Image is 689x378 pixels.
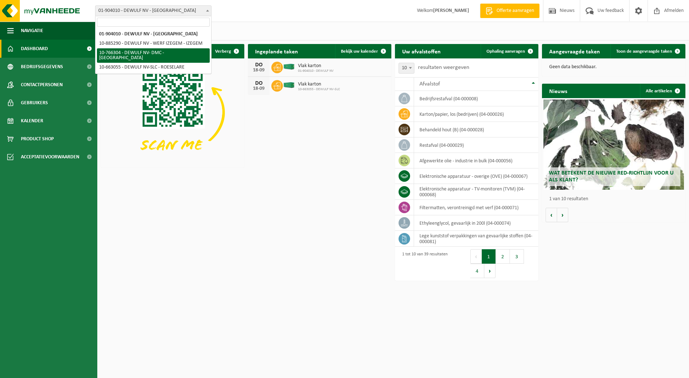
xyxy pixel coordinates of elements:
li: 01-904010 - DEWULF NV - [GEOGRAPHIC_DATA] [97,30,210,39]
img: HK-XC-40-GN-00 [283,82,295,88]
li: 10-885290 - DEWULF NV - WERF IZEGEM - IZEGEM [97,39,210,48]
td: elektronische apparatuur - TV-monitoren (TVM) (04-000068) [414,184,538,200]
a: Bekijk uw kalender [335,44,391,58]
button: 3 [510,249,524,264]
h2: Ingeplande taken [248,44,305,58]
span: Toon de aangevraagde taken [616,49,672,54]
td: elektronische apparatuur - overige (OVE) (04-000067) [414,168,538,184]
span: Verberg [215,49,231,54]
h2: Nieuws [542,84,574,98]
span: Wat betekent de nieuwe RED-richtlijn voor u als klant? [549,170,674,183]
h2: Aangevraagde taken [542,44,607,58]
h2: Uw afvalstoffen [395,44,448,58]
span: Navigatie [21,22,43,40]
span: Afvalstof [419,81,440,87]
span: Product Shop [21,130,54,148]
div: 18-09 [252,86,266,91]
span: Offerte aanvragen [495,7,536,14]
div: DO [252,62,266,68]
span: Vlak karton [298,63,334,69]
span: Gebruikers [21,94,48,112]
span: Bekijk uw kalender [341,49,378,54]
td: bedrijfsrestafval (04-000008) [414,91,538,106]
td: behandeld hout (B) (04-000028) [414,122,538,137]
img: Download de VHEPlus App [101,58,244,166]
button: 4 [470,264,484,278]
label: resultaten weergeven [418,65,469,70]
td: restafval (04-000029) [414,137,538,153]
span: 01-904010 - DEWULF NV [298,69,334,73]
button: Previous [470,249,482,264]
td: afgewerkte olie - industrie in bulk (04-000056) [414,153,538,168]
span: 01-904010 - DEWULF NV - ROESELARE [95,6,211,16]
span: Kalender [21,112,43,130]
div: 1 tot 10 van 39 resultaten [399,249,448,279]
span: Vlak karton [298,82,340,87]
td: lege kunststof verpakkingen van gevaarlijke stoffen (04-000081) [414,231,538,247]
button: Next [484,264,495,278]
button: Vorige [546,208,557,222]
span: 10 [399,63,414,74]
p: Geen data beschikbaar. [549,65,678,70]
a: Ophaling aanvragen [481,44,538,58]
td: karton/papier, los (bedrijven) (04-000026) [414,106,538,122]
p: 1 van 10 resultaten [549,197,682,202]
button: 2 [496,249,510,264]
a: Alle artikelen [640,84,685,98]
button: Verberg [209,44,244,58]
div: DO [252,80,266,86]
span: Bedrijfsgegevens [21,58,63,76]
button: 1 [482,249,496,264]
a: Wat betekent de nieuwe RED-richtlijn voor u als klant? [543,100,684,190]
a: Offerte aanvragen [480,4,539,18]
td: ethyleenglycol, gevaarlijk in 200l (04-000074) [414,215,538,231]
a: Toon de aangevraagde taken [610,44,685,58]
span: Ophaling aanvragen [486,49,525,54]
li: 10-663055 - DEWULF NV-SLC - ROESELARE [97,63,210,72]
button: Volgende [557,208,568,222]
td: filtermatten, verontreinigd met verf (04-000071) [414,200,538,215]
span: 10-663055 - DEWULF NV-SLC [298,87,340,92]
span: 10 [399,63,414,73]
div: 18-09 [252,68,266,73]
span: Dashboard [21,40,48,58]
span: Contactpersonen [21,76,63,94]
span: Acceptatievoorwaarden [21,148,79,166]
img: HK-XC-40-GN-00 [283,63,295,70]
li: 10-766304 - DEWULF NV- DMC - [GEOGRAPHIC_DATA] [97,48,210,63]
strong: [PERSON_NAME] [433,8,469,13]
span: 01-904010 - DEWULF NV - ROESELARE [95,5,212,16]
